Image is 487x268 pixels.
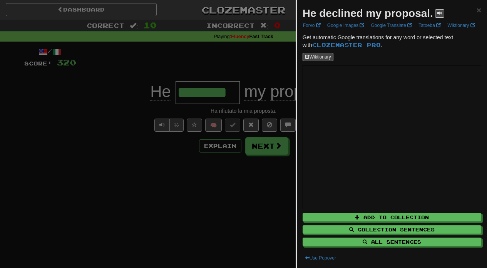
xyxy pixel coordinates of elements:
a: Forvo [301,21,323,30]
a: Tatoeba [416,21,443,30]
a: Google Images [325,21,367,30]
strong: He declined my proposal. [303,7,433,19]
span: × [477,5,481,14]
button: Use Popover [303,254,338,262]
button: Wiktionary [303,53,333,61]
p: Get automatic Google translations for any word or selected text with . [303,33,481,49]
a: Clozemaster Pro [312,42,381,48]
button: All Sentences [303,238,481,246]
a: Google Translate [368,21,414,30]
button: Collection Sentences [303,225,481,234]
button: Add to Collection [303,213,481,221]
a: Wiktionary [445,21,477,30]
button: Close [477,6,481,14]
